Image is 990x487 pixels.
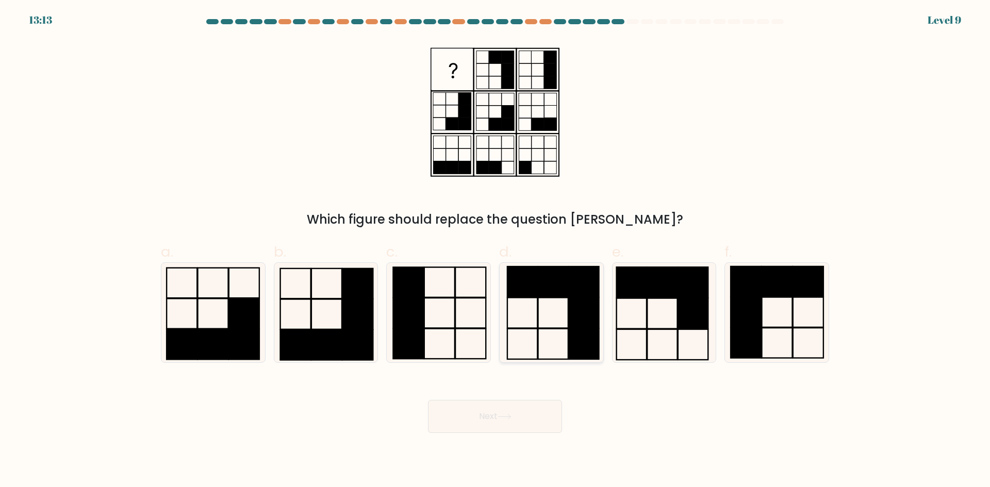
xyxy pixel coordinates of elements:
[167,210,823,229] div: Which figure should replace the question [PERSON_NAME]?
[928,12,961,28] div: Level 9
[274,242,286,262] span: b.
[724,242,732,262] span: f.
[499,242,511,262] span: d.
[161,242,173,262] span: a.
[386,242,398,262] span: c.
[612,242,623,262] span: e.
[29,12,52,28] div: 13:13
[428,400,562,433] button: Next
